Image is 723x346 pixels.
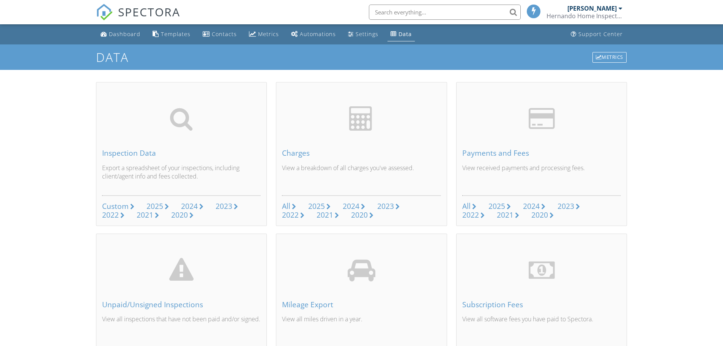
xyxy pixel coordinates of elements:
[282,211,304,220] a: 2022
[488,202,511,211] a: 2025
[150,27,194,41] a: Templates
[462,211,485,220] a: 2022
[592,51,627,63] a: Metrics
[171,210,188,220] div: 2020
[96,4,113,21] img: The Best Home Inspection Software - Spectora
[96,51,627,64] h1: Data
[345,27,381,41] a: Settings
[462,300,621,309] div: Subscription Fees
[282,315,362,323] span: View all miles driven in a year.
[96,10,180,26] a: SPECTORA
[343,202,365,211] a: 2024
[462,202,476,211] a: All
[497,211,519,220] a: 2021
[377,201,394,211] div: 2023
[462,201,471,211] div: All
[351,210,368,220] div: 2020
[282,201,290,211] div: All
[547,12,622,20] div: Hernando Home Inspector
[171,211,194,220] a: 2020
[102,149,261,157] div: Inspection Data
[317,211,339,220] a: 2021
[387,27,415,41] a: Data
[558,202,580,211] a: 2023
[578,30,623,38] div: Support Center
[308,202,331,211] a: 2025
[258,30,279,38] div: Metrics
[102,211,124,220] a: 2022
[558,201,574,211] div: 2023
[288,27,339,41] a: Automations (Basic)
[300,30,336,38] div: Automations
[102,315,261,340] p: View all inspections that have not been paid and/or signed.
[351,211,373,220] a: 2020
[343,201,359,211] div: 2024
[308,201,325,211] div: 2025
[523,202,545,211] a: 2024
[568,27,626,41] a: Support Center
[102,201,129,211] div: Custom
[282,164,441,189] p: View a breakdown of all charges you've assessed.
[567,5,617,12] div: [PERSON_NAME]
[462,149,621,157] div: Payments and Fees
[181,201,198,211] div: 2024
[462,210,479,220] div: 2022
[200,27,240,41] a: Contacts
[399,30,412,38] div: Data
[523,201,540,211] div: 2024
[98,27,143,41] a: Dashboard
[216,202,238,211] a: 2023
[497,210,514,220] div: 2021
[118,4,180,20] span: SPECTORA
[488,201,505,211] div: 2025
[282,202,296,211] a: All
[531,211,554,220] a: 2020
[102,300,261,309] div: Unpaid/Unsigned Inspections
[216,201,232,211] div: 2023
[146,201,163,211] div: 2025
[109,30,140,38] div: Dashboard
[102,164,261,189] p: Export a spreadsheet of your inspections, including client/agent info and fees collected.
[102,210,119,220] div: 2022
[282,210,299,220] div: 2022
[356,30,378,38] div: Settings
[369,5,521,20] input: Search everything...
[181,202,203,211] a: 2024
[102,202,134,211] a: Custom
[282,149,441,157] div: Charges
[246,27,282,41] a: Metrics
[462,315,621,340] p: View all software fees you have paid to Spectora.
[592,52,627,63] div: Metrics
[161,30,191,38] div: Templates
[137,210,153,220] div: 2021
[462,164,621,189] p: View received payments and processing fees.
[282,300,441,309] div: Mileage Export
[212,30,237,38] div: Contacts
[531,210,548,220] div: 2020
[377,202,400,211] a: 2023
[137,211,159,220] a: 2021
[146,202,169,211] a: 2025
[317,210,333,220] div: 2021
